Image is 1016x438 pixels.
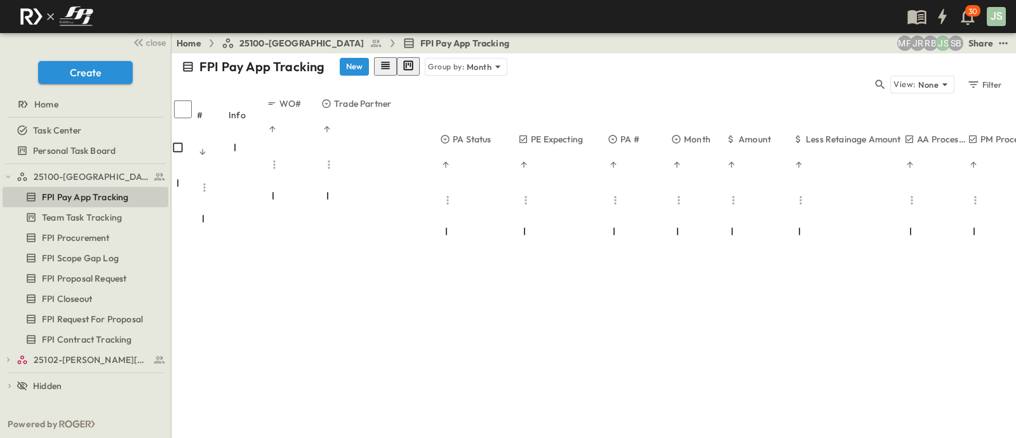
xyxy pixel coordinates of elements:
[904,159,916,170] button: Sort
[374,57,420,76] div: table view
[3,167,168,187] div: 25100-Vanguard Prep Schooltest
[17,168,166,186] a: 25100-Vanguard Prep School
[321,157,337,172] button: Menu
[893,78,916,92] p: View:
[440,159,451,170] button: Sort
[42,252,119,264] span: FPI Scope Gap Log
[197,146,208,158] button: Sort
[279,97,302,110] p: WO#
[177,37,517,50] nav: breadcrumbs
[620,133,639,146] p: PA #
[321,123,333,135] button: Sort
[397,57,420,76] button: kanban view
[793,159,805,170] button: Sort
[15,3,98,30] img: c8d7d1ed905e502e8f77bf7063faec64e13b34fdb1f2bdd94b0e311fc34f8000.png
[948,36,963,51] div: Sterling Barnett (sterling@fpibuilders.com)
[897,36,912,51] div: Monica Pruteanu (mpruteanu@fpibuilders.com)
[968,193,983,208] button: Menu
[177,37,201,50] a: Home
[608,193,623,208] button: Menu
[453,133,491,146] p: PA Status
[904,193,919,208] button: Menu
[174,100,192,118] input: Select all rows
[3,350,168,370] div: 25102-Christ The Redeemer Anglican Churchtest
[986,6,1007,27] button: JS
[3,249,166,267] a: FPI Scope Gap Log
[918,78,939,91] p: None
[42,272,126,285] span: FPI Proposal Request
[197,180,212,195] button: Menu
[3,140,168,161] div: Personal Task Boardtest
[34,170,150,183] span: 25100-Vanguard Prep School
[440,193,455,208] button: Menu
[33,144,116,157] span: Personal Task Board
[3,248,168,268] div: FPI Scope Gap Logtest
[3,331,166,348] a: FPI Contract Tracking
[968,37,993,50] div: Share
[229,97,267,133] div: Info
[923,36,938,51] div: Regina Barnett (rbarnett@fpibuilders.com)
[793,193,808,208] button: Menu
[966,78,1003,92] div: Filter
[42,292,92,305] span: FPI Closeout
[34,98,58,111] span: Home
[3,229,166,247] a: FPI Procurement
[3,188,166,206] a: FPI Pay App Tracking
[3,289,168,309] div: FPI Closeouttest
[962,76,1006,93] button: Filter
[17,351,166,369] a: 25102-Christ The Redeemer Anglican Church
[968,6,977,17] p: 30
[917,133,968,146] p: AA Processed
[420,37,509,50] span: FPI Pay App Tracking
[222,37,382,50] a: 25100-[GEOGRAPHIC_DATA]
[334,97,391,110] p: Trade Partner
[935,36,951,51] div: Jesse Sullivan (jsullivan@fpibuilders.com)
[340,58,369,76] button: New
[3,309,168,329] div: FPI Request For Proposaltest
[42,231,110,244] span: FPI Procurement
[3,121,166,139] a: Task Center
[3,270,166,287] a: FPI Proposal Request
[3,209,166,226] a: Team Task Tracking
[267,123,278,135] button: Sort
[42,191,128,203] span: FPI Pay App Tracking
[518,193,533,208] button: Menu
[996,36,1011,51] button: test
[3,268,168,289] div: FPI Proposal Requesttest
[197,97,229,133] div: #
[403,37,509,50] a: FPI Pay App Tracking
[146,36,166,49] span: close
[987,7,1006,26] div: JS
[3,95,166,113] a: Home
[726,159,737,170] button: Sort
[428,60,464,73] p: Group by:
[267,157,282,172] button: Menu
[806,133,901,146] p: Less Retainage Amount
[3,290,166,308] a: FPI Closeout
[3,329,168,350] div: FPI Contract Trackingtest
[42,211,122,224] span: Team Task Tracking
[3,187,168,207] div: FPI Pay App Trackingtest
[684,133,711,146] p: Month
[33,124,81,137] span: Task Center
[467,60,491,73] p: Month
[671,159,683,170] button: Sort
[3,310,166,328] a: FPI Request For Proposal
[34,353,150,366] span: 25102-Christ The Redeemer Anglican Church
[42,333,132,346] span: FPI Contract Tracking
[239,37,364,50] span: 25100-[GEOGRAPHIC_DATA]
[199,58,324,76] p: FPI Pay App Tracking
[531,133,583,146] p: PE Expecting
[3,207,168,228] div: Team Task Trackingtest
[671,193,686,208] button: Menu
[518,159,530,170] button: Sort
[38,61,133,84] button: Create
[33,380,62,392] span: Hidden
[128,33,168,51] button: close
[42,313,143,325] span: FPI Request For Proposal
[910,36,925,51] div: Jayden Ramirez (jramirez@fpibuilders.com)
[3,228,168,248] div: FPI Procurementtest
[968,159,979,170] button: Sort
[739,133,771,146] p: Amount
